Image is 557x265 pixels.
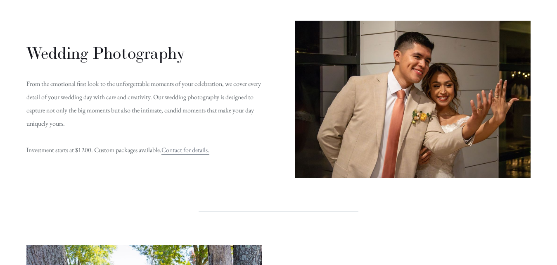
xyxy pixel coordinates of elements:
p: Investment starts at $1200. Custom packages available. [26,143,262,157]
img: Happy newlywed couple in formal attire celebrating at their evening wedding reception. [295,21,531,178]
a: Contact for details. [161,146,209,154]
h1: Wedding Photography [26,42,262,64]
p: From the emotional first look to the unforgettable moments of your celebration, we cover every de... [26,77,262,130]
